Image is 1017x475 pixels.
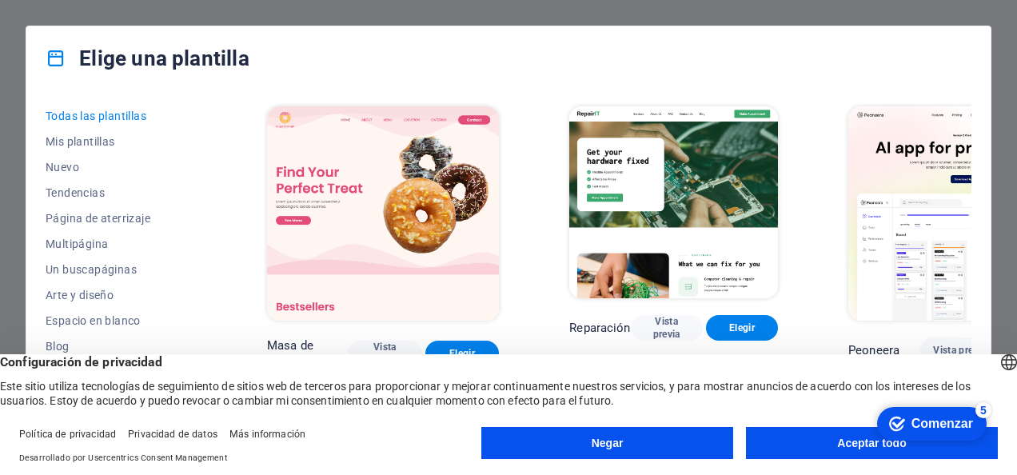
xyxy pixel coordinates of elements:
img: RepairIT [569,106,778,298]
button: Página de aterrizaje [46,206,197,231]
button: Vista previa [631,315,703,341]
span: Vista previa [361,341,409,366]
p: Peoneera [848,342,899,358]
span: Vista previa [933,344,986,357]
button: Arte y diseño [46,282,197,308]
span: Elegir [438,347,487,360]
span: Vista previa [644,315,690,341]
button: Multipágina [46,231,197,257]
div: Comenzar [46,18,107,32]
span: Mis plantillas [46,135,197,148]
button: Mis plantillas [46,129,197,154]
span: Nuevo [46,161,197,174]
button: Nuevo [46,154,197,180]
p: Reparación [569,320,630,336]
button: Elegir [706,315,778,341]
span: Elegir [719,321,765,334]
button: Tendencias [46,180,197,206]
span: Espacio en blanco [46,314,197,327]
button: Todas las plantillas [46,103,197,129]
div: 5 [110,3,126,19]
button: Espacio en blanco [46,308,197,333]
span: Blog [46,340,197,353]
button: Elegir [425,341,500,366]
p: Masa de azúcar [267,337,348,369]
span: Página de aterrizaje [46,212,197,225]
button: Vista previa [348,341,422,366]
span: Tendencias [46,186,197,199]
span: Multipágina [46,237,197,250]
div: Comenzar 5 artículos restantes, 0% completado [11,8,121,42]
button: Vista previa [920,337,999,363]
span: Un buscapáginas [46,263,197,276]
button: Un buscapáginas [46,257,197,282]
span: Todas las plantillas [46,110,197,122]
img: SugarDough [267,106,499,321]
button: Blog [46,333,197,359]
span: Arte y diseño [46,289,197,301]
font: Elige una plantilla [79,46,249,71]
